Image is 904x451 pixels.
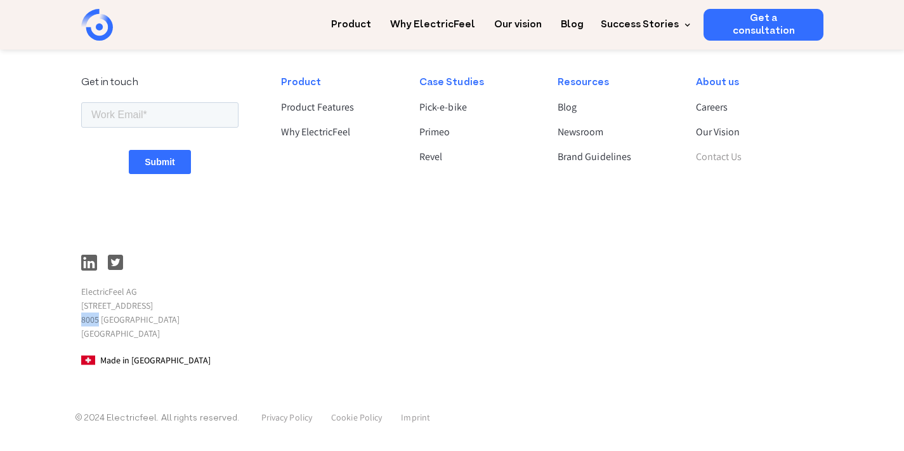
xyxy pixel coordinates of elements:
[390,9,475,32] a: Why ElectricFeel
[601,17,679,32] div: Success Stories
[561,9,584,32] a: Blog
[704,9,823,41] a: Get a consultation
[281,125,398,140] a: Why ElectricFeel
[696,75,813,90] div: About us
[494,9,542,32] a: Our vision
[558,149,674,165] a: Brand Guidelines
[401,412,430,423] a: Imprint
[81,353,239,367] p: Made in [GEOGRAPHIC_DATA]
[696,100,813,115] a: Careers
[281,75,398,90] div: Product
[820,367,886,433] iframe: Chatbot
[696,125,813,140] a: Our Vision
[419,100,536,115] a: Pick-e-bike
[419,125,536,140] a: Primeo
[81,100,239,239] iframe: Form 1
[558,125,674,140] a: Newsroom
[558,75,674,90] div: Resources
[81,285,239,340] p: ElectricFeel AG [STREET_ADDRESS] 8005 [GEOGRAPHIC_DATA] [GEOGRAPHIC_DATA]
[81,75,239,90] div: Get in touch
[558,100,674,115] a: Blog
[331,9,371,32] a: Product
[696,149,813,165] a: Contact Us
[281,100,398,115] a: Product Features
[331,412,382,423] a: Cookie Policy
[81,9,183,41] a: home
[419,149,536,165] a: Revel
[75,411,240,426] p: © 2024 Electricfeel. All rights reserved.
[261,412,312,423] a: Privacy Policy
[593,9,694,41] div: Success Stories
[419,75,536,90] div: Case Studies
